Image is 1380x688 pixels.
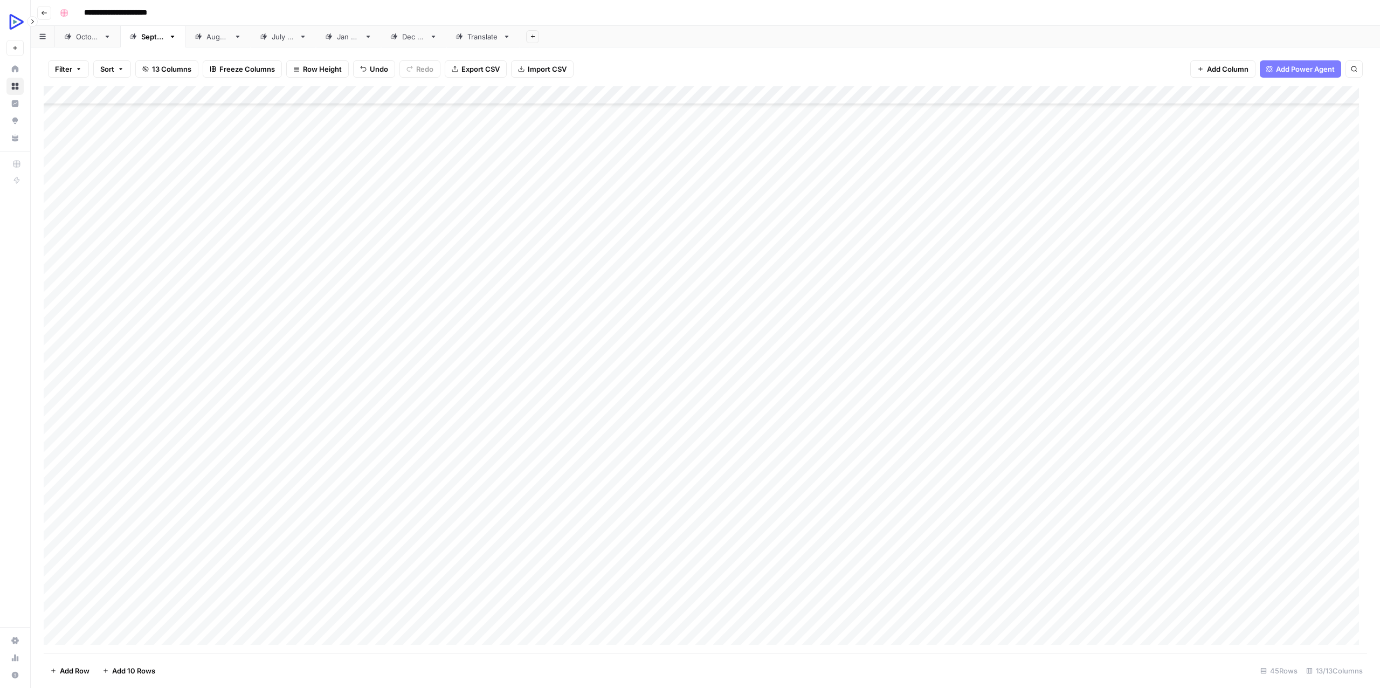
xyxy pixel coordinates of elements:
[6,632,24,649] a: Settings
[6,649,24,666] a: Usage
[316,26,381,47] a: [DATE]
[6,78,24,95] a: Browse
[185,26,251,47] a: [DATE]
[135,60,198,78] button: 13 Columns
[60,665,89,676] span: Add Row
[272,31,295,42] div: [DATE]
[370,64,388,74] span: Undo
[203,60,282,78] button: Freeze Columns
[6,12,26,32] img: OpenReplay Logo
[511,60,574,78] button: Import CSV
[96,662,162,679] button: Add 10 Rows
[6,129,24,147] a: Your Data
[528,64,567,74] span: Import CSV
[1207,64,1248,74] span: Add Column
[1276,64,1335,74] span: Add Power Agent
[251,26,316,47] a: [DATE]
[6,9,24,36] button: Workspace: OpenReplay
[44,662,96,679] button: Add Row
[461,64,500,74] span: Export CSV
[112,665,155,676] span: Add 10 Rows
[219,64,275,74] span: Freeze Columns
[303,64,342,74] span: Row Height
[6,60,24,78] a: Home
[402,31,425,42] div: [DATE]
[1190,60,1255,78] button: Add Column
[416,64,433,74] span: Redo
[152,64,191,74] span: 13 Columns
[399,60,440,78] button: Redo
[467,31,499,42] div: Translate
[120,26,185,47] a: [DATE]
[6,95,24,112] a: Insights
[337,31,360,42] div: [DATE]
[1256,662,1302,679] div: 45 Rows
[353,60,395,78] button: Undo
[446,26,520,47] a: Translate
[93,60,131,78] button: Sort
[1302,662,1367,679] div: 13/13 Columns
[55,64,72,74] span: Filter
[48,60,89,78] button: Filter
[55,26,120,47] a: [DATE]
[286,60,349,78] button: Row Height
[1260,60,1341,78] button: Add Power Agent
[381,26,446,47] a: [DATE]
[445,60,507,78] button: Export CSV
[100,64,114,74] span: Sort
[6,666,24,684] button: Help + Support
[6,112,24,129] a: Opportunities
[141,31,164,42] div: [DATE]
[206,31,230,42] div: [DATE]
[76,31,99,42] div: [DATE]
